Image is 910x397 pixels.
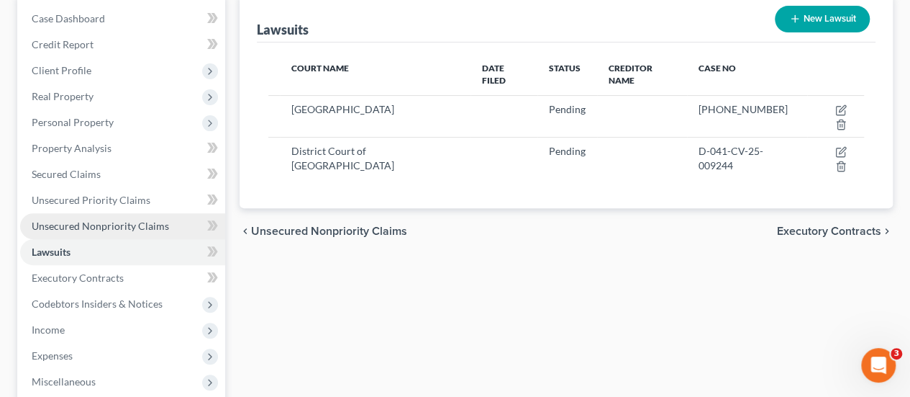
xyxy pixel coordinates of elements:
[20,135,225,161] a: Property Analysis
[699,145,763,171] span: D-041-CV-25-009244
[777,226,893,237] button: Executory Contracts chevron_right
[20,265,225,291] a: Executory Contracts
[32,142,112,154] span: Property Analysis
[881,226,893,237] i: chevron_right
[291,145,394,171] span: District Court of [GEOGRAPHIC_DATA]
[32,90,94,102] span: Real Property
[32,220,169,232] span: Unsecured Nonpriority Claims
[32,116,114,128] span: Personal Property
[240,226,251,237] i: chevron_left
[549,103,586,115] span: Pending
[482,63,506,86] span: Date Filed
[32,298,163,310] span: Codebtors Insiders & Notices
[609,63,652,86] span: Creditor Name
[32,375,96,388] span: Miscellaneous
[777,226,881,237] span: Executory Contracts
[32,272,124,284] span: Executory Contracts
[32,324,65,336] span: Income
[891,348,902,360] span: 3
[251,226,407,237] span: Unsecured Nonpriority Claims
[291,63,349,73] span: Court Name
[549,145,586,157] span: Pending
[549,63,581,73] span: Status
[20,32,225,58] a: Credit Report
[20,161,225,187] a: Secured Claims
[775,6,870,32] button: New Lawsuit
[20,239,225,265] a: Lawsuits
[32,38,94,50] span: Credit Report
[20,187,225,213] a: Unsecured Priority Claims
[20,213,225,239] a: Unsecured Nonpriority Claims
[32,64,91,76] span: Client Profile
[32,349,73,362] span: Expenses
[20,6,225,32] a: Case Dashboard
[32,246,70,258] span: Lawsuits
[861,348,896,383] iframe: Intercom live chat
[257,21,309,38] div: Lawsuits
[32,168,101,180] span: Secured Claims
[32,12,105,24] span: Case Dashboard
[32,194,150,206] span: Unsecured Priority Claims
[699,103,788,115] span: [PHONE_NUMBER]
[699,63,736,73] span: Case No
[291,103,394,115] span: [GEOGRAPHIC_DATA]
[240,226,407,237] button: chevron_left Unsecured Nonpriority Claims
